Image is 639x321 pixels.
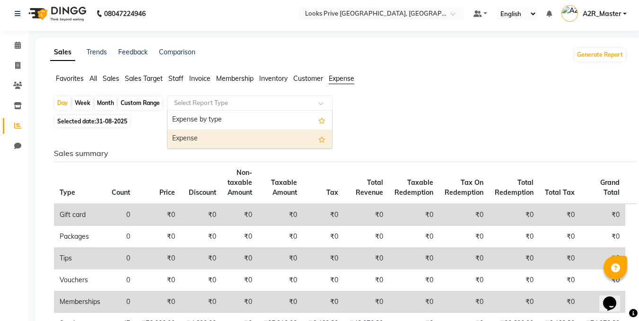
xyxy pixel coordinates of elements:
td: ₹0 [439,226,489,248]
td: ₹0 [489,226,539,248]
span: Membership [216,74,254,83]
td: ₹0 [136,291,181,313]
span: Selected date: [55,115,130,127]
td: Memberships [54,291,106,313]
td: ₹0 [344,204,389,226]
span: All [89,74,97,83]
span: Tax [326,188,338,197]
td: Gift card [54,204,106,226]
td: ₹0 [580,269,625,291]
span: Taxable Amount [271,178,297,197]
a: Feedback [118,48,148,56]
td: ₹0 [439,269,489,291]
td: ₹0 [389,269,439,291]
td: ₹0 [344,269,389,291]
td: ₹0 [181,291,222,313]
span: Staff [168,74,184,83]
td: ₹0 [539,269,580,291]
td: ₹0 [489,248,539,269]
td: ₹0 [303,269,344,291]
span: Price [159,188,175,197]
b: 08047224946 [104,0,146,27]
div: Week [72,96,93,110]
div: Expense [167,130,332,148]
td: ₹0 [181,269,222,291]
span: 31-08-2025 [96,118,127,125]
td: ₹0 [439,291,489,313]
td: ₹0 [258,269,303,291]
td: ₹0 [258,291,303,313]
span: Count [112,188,130,197]
td: ₹0 [489,291,539,313]
div: Expense by type [167,111,332,130]
span: Favorites [56,74,84,83]
div: Day [55,96,70,110]
td: ₹0 [303,204,344,226]
span: Total Tax [545,188,575,197]
td: ₹0 [258,226,303,248]
td: ₹0 [344,226,389,248]
td: ₹0 [136,248,181,269]
td: Tips [54,248,106,269]
div: Month [95,96,116,110]
td: ₹0 [181,226,222,248]
td: Packages [54,226,106,248]
a: Sales [50,44,75,61]
td: ₹0 [222,269,258,291]
span: A2R_Master [583,9,621,19]
td: ₹0 [580,226,625,248]
td: ₹0 [539,226,580,248]
span: Type [60,188,75,197]
ng-dropdown-panel: Options list [167,110,333,149]
button: Generate Report [575,48,625,61]
td: ₹0 [389,226,439,248]
td: ₹0 [580,291,625,313]
td: ₹0 [181,248,222,269]
td: ₹0 [580,248,625,269]
td: ₹0 [539,204,580,226]
td: ₹0 [539,248,580,269]
td: ₹0 [303,248,344,269]
span: Taxable Redemption [394,178,433,197]
td: ₹0 [181,204,222,226]
td: ₹0 [389,204,439,226]
span: Sales Target [125,74,163,83]
td: 0 [106,269,136,291]
td: Vouchers [54,269,106,291]
td: ₹0 [489,204,539,226]
a: Trends [87,48,107,56]
td: ₹0 [222,248,258,269]
td: 0 [106,226,136,248]
td: 0 [106,248,136,269]
img: logo [24,0,89,27]
td: ₹0 [539,291,580,313]
td: ₹0 [303,226,344,248]
td: ₹0 [344,248,389,269]
td: ₹0 [580,204,625,226]
span: Grand Total [600,178,620,197]
iframe: chat widget [599,283,630,312]
td: ₹0 [136,226,181,248]
span: Add this report to Favorites List [318,114,325,126]
td: ₹0 [389,248,439,269]
td: ₹0 [136,204,181,226]
td: ₹0 [303,291,344,313]
td: ₹0 [258,204,303,226]
div: Custom Range [118,96,162,110]
a: Comparison [159,48,195,56]
img: A2R_Master [561,5,578,22]
span: Expense [329,74,354,83]
h6: Sales summary [54,149,619,158]
span: Inventory [259,74,288,83]
span: Total Revenue [356,178,383,197]
td: ₹0 [389,291,439,313]
td: ₹0 [489,269,539,291]
span: Non-taxable Amount [228,168,252,197]
td: ₹0 [258,248,303,269]
td: 0 [106,291,136,313]
span: Customer [293,74,323,83]
span: Discount [189,188,216,197]
td: ₹0 [222,204,258,226]
span: Tax On Redemption [445,178,483,197]
td: ₹0 [222,226,258,248]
